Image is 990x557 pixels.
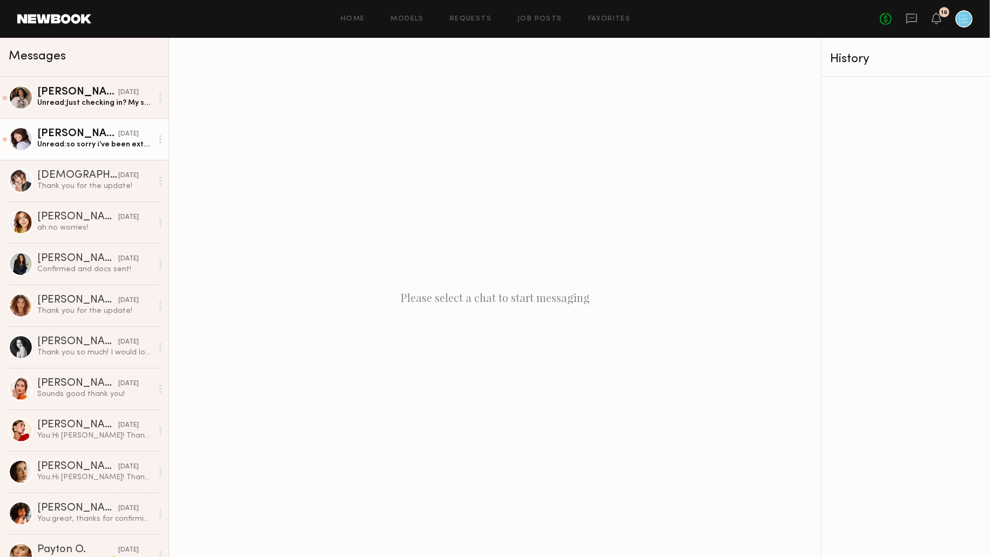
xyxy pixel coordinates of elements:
[37,503,118,514] div: [PERSON_NAME]
[37,545,118,555] div: Payton O.
[37,514,152,524] div: You: great, thanks for confirming!
[37,264,152,274] div: Confirmed and docs sent!
[37,461,118,472] div: [PERSON_NAME]
[830,53,981,65] div: History
[118,171,139,181] div: [DATE]
[118,462,139,472] div: [DATE]
[37,389,152,399] div: Sounds good thank you!
[37,223,152,233] div: ah no worries!
[37,378,118,389] div: [PERSON_NAME]
[118,129,139,139] div: [DATE]
[37,472,152,482] div: You: Hi [PERSON_NAME]! Thank you so much for your interest in the Inaba photoshoot! The client ha...
[118,254,139,264] div: [DATE]
[391,16,424,23] a: Models
[37,170,118,181] div: [DEMOGRAPHIC_DATA][PERSON_NAME]
[37,139,152,150] div: Unread: so sorry i’ve been extremely swamped with moving and working !! i hope you found someone ...
[588,16,631,23] a: Favorites
[517,16,562,23] a: Job Posts
[37,87,118,98] div: [PERSON_NAME] S.
[118,504,139,514] div: [DATE]
[941,10,948,16] div: 16
[37,129,118,139] div: [PERSON_NAME]
[118,545,139,555] div: [DATE]
[37,347,152,358] div: Thank you so much! I would love to work with you in the near future :)
[37,337,118,347] div: [PERSON_NAME]
[118,212,139,223] div: [DATE]
[118,296,139,306] div: [DATE]
[118,337,139,347] div: [DATE]
[37,253,118,264] div: [PERSON_NAME]
[37,306,152,316] div: Thank you for the update!
[37,98,152,108] div: Unread: Just checking in? My schedule is filling up! Hope all is well!
[37,420,118,431] div: [PERSON_NAME]
[37,181,152,191] div: Thank you for the update!
[118,420,139,431] div: [DATE]
[450,16,491,23] a: Requests
[118,379,139,389] div: [DATE]
[37,212,118,223] div: [PERSON_NAME]
[9,50,66,63] span: Messages
[37,431,152,441] div: You: Hi [PERSON_NAME]! Thank you so much for your interest in the Inaba photoshoot! The client ha...
[118,88,139,98] div: [DATE]
[341,16,365,23] a: Home
[169,38,821,557] div: Please select a chat to start messaging
[37,295,118,306] div: [PERSON_NAME]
